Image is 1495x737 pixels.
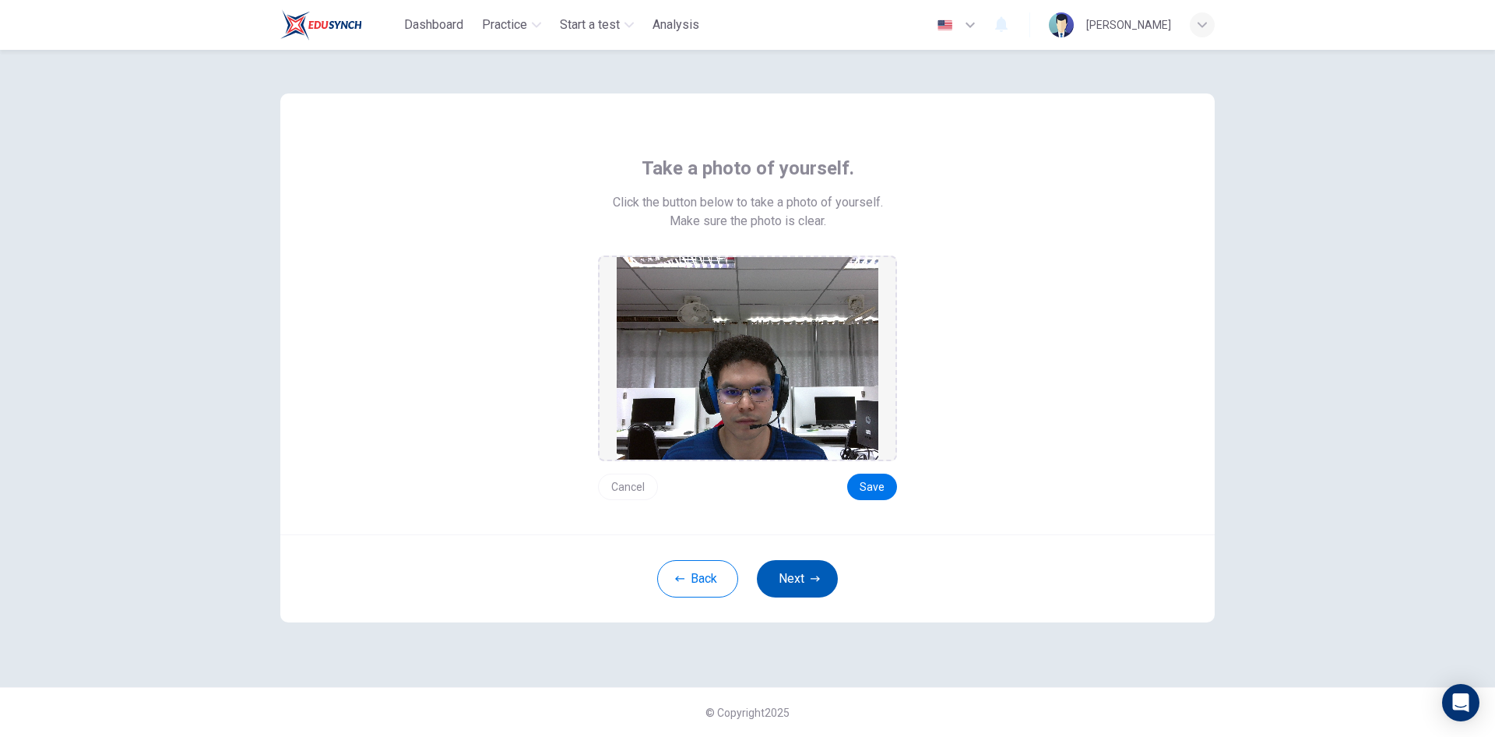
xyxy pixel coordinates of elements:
[642,156,854,181] span: Take a photo of yourself.
[482,16,527,34] span: Practice
[617,257,878,460] img: preview screemshot
[1086,16,1171,34] div: [PERSON_NAME]
[653,16,699,34] span: Analysis
[280,9,362,41] img: Train Test logo
[646,11,705,39] button: Analysis
[554,11,640,39] button: Start a test
[935,19,955,31] img: en
[613,193,883,212] span: Click the button below to take a photo of yourself.
[404,16,463,34] span: Dashboard
[560,16,620,34] span: Start a test
[476,11,547,39] button: Practice
[705,707,790,719] span: © Copyright 2025
[598,474,658,500] button: Cancel
[757,560,838,598] button: Next
[1442,684,1479,721] div: Open Intercom Messenger
[280,9,398,41] a: Train Test logo
[847,474,897,500] button: Save
[657,560,738,598] button: Back
[398,11,470,39] button: Dashboard
[1049,12,1074,37] img: Profile picture
[670,212,826,231] span: Make sure the photo is clear.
